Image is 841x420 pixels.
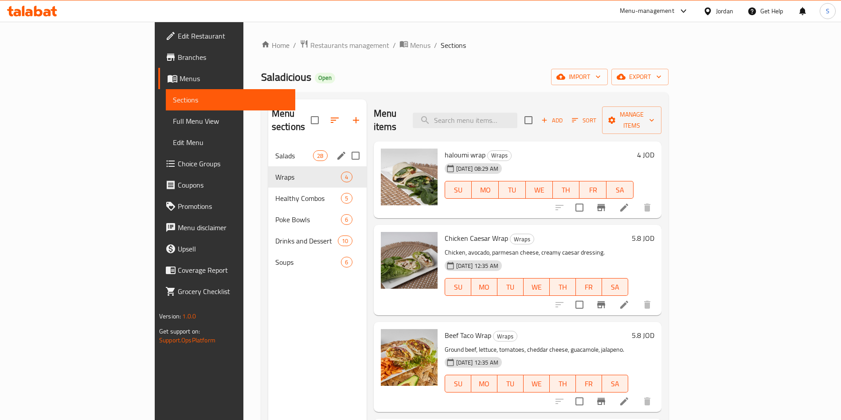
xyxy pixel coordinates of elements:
[158,47,295,68] a: Branches
[449,377,468,390] span: SU
[158,281,295,302] a: Grocery Checklist
[178,222,288,233] span: Menu disclaimer
[341,257,352,267] div: items
[261,39,669,51] nav: breadcrumb
[341,194,352,203] span: 5
[182,310,196,322] span: 1.0.0
[178,52,288,63] span: Branches
[526,181,553,199] button: WE
[550,375,576,393] button: TH
[551,69,608,85] button: import
[441,40,466,51] span: Sections
[166,110,295,132] a: Full Menu View
[606,377,625,390] span: SA
[178,286,288,297] span: Grocery Checklist
[173,137,288,148] span: Edit Menu
[449,281,468,294] span: SU
[178,243,288,254] span: Upsell
[487,150,512,161] div: Wraps
[488,150,511,161] span: Wraps
[399,39,430,51] a: Menus
[178,265,288,275] span: Coverage Report
[606,281,625,294] span: SA
[579,281,598,294] span: FR
[341,214,352,225] div: items
[335,149,348,162] button: edit
[453,165,502,173] span: [DATE] 08:29 AM
[300,39,389,51] a: Restaurants management
[275,150,313,161] span: Salads
[345,110,367,131] button: Add section
[493,331,517,341] div: Wraps
[341,172,352,182] div: items
[553,281,572,294] span: TH
[445,247,628,258] p: Chicken, avocado, parmesan cheese, creamy caesar dressing.
[570,295,589,314] span: Select to update
[338,236,352,246] div: items
[178,180,288,190] span: Coupons
[602,106,661,134] button: Manage items
[275,236,338,246] div: Drinks and Dessert
[445,148,485,161] span: haloumi wrap
[558,71,601,82] span: import
[553,377,572,390] span: TH
[501,377,520,390] span: TU
[524,278,550,296] button: WE
[413,113,517,128] input: search
[275,214,341,225] span: Poke Bowls
[305,111,324,130] span: Select all sections
[553,181,580,199] button: TH
[619,299,630,310] a: Edit menu item
[602,278,628,296] button: SA
[475,281,494,294] span: MO
[445,329,491,342] span: Beef Taco Wrap
[173,94,288,105] span: Sections
[602,375,628,393] button: SA
[445,344,628,355] p: Ground beef, lettuce, tomatoes, cheddar cheese, guacamole, jalapeno.
[570,392,589,411] span: Select to update
[502,184,522,196] span: TU
[268,251,367,273] div: Soups6
[381,232,438,289] img: Chicken Caesar Wrap
[540,115,564,126] span: Add
[393,40,396,51] li: /
[497,278,524,296] button: TU
[510,234,534,244] span: Wraps
[178,31,288,41] span: Edit Restaurant
[550,278,576,296] button: TH
[527,377,546,390] span: WE
[166,132,295,153] a: Edit Menu
[471,278,497,296] button: MO
[499,181,526,199] button: TU
[619,202,630,213] a: Edit menu item
[619,396,630,407] a: Edit menu item
[472,181,499,199] button: MO
[313,152,327,160] span: 28
[275,257,341,267] span: Soups
[576,278,602,296] button: FR
[173,116,288,126] span: Full Menu View
[475,184,495,196] span: MO
[620,6,674,16] div: Menu-management
[445,232,508,245] span: Chicken Caesar Wrap
[158,217,295,238] a: Menu disclaimer
[716,6,733,16] div: Jordan
[538,114,566,127] button: Add
[579,181,606,199] button: FR
[268,209,367,230] div: Poke Bowls6
[609,109,654,131] span: Manage items
[268,188,367,209] div: Healthy Combos5
[268,145,367,166] div: Salads28edit
[471,375,497,393] button: MO
[261,67,311,87] span: Saladicious
[338,237,352,245] span: 10
[381,149,438,205] img: haloumi wrap
[570,198,589,217] span: Select to update
[606,181,634,199] button: SA
[158,174,295,196] a: Coupons
[381,329,438,386] img: Beef Taco Wrap
[275,193,341,204] div: Healthy Combos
